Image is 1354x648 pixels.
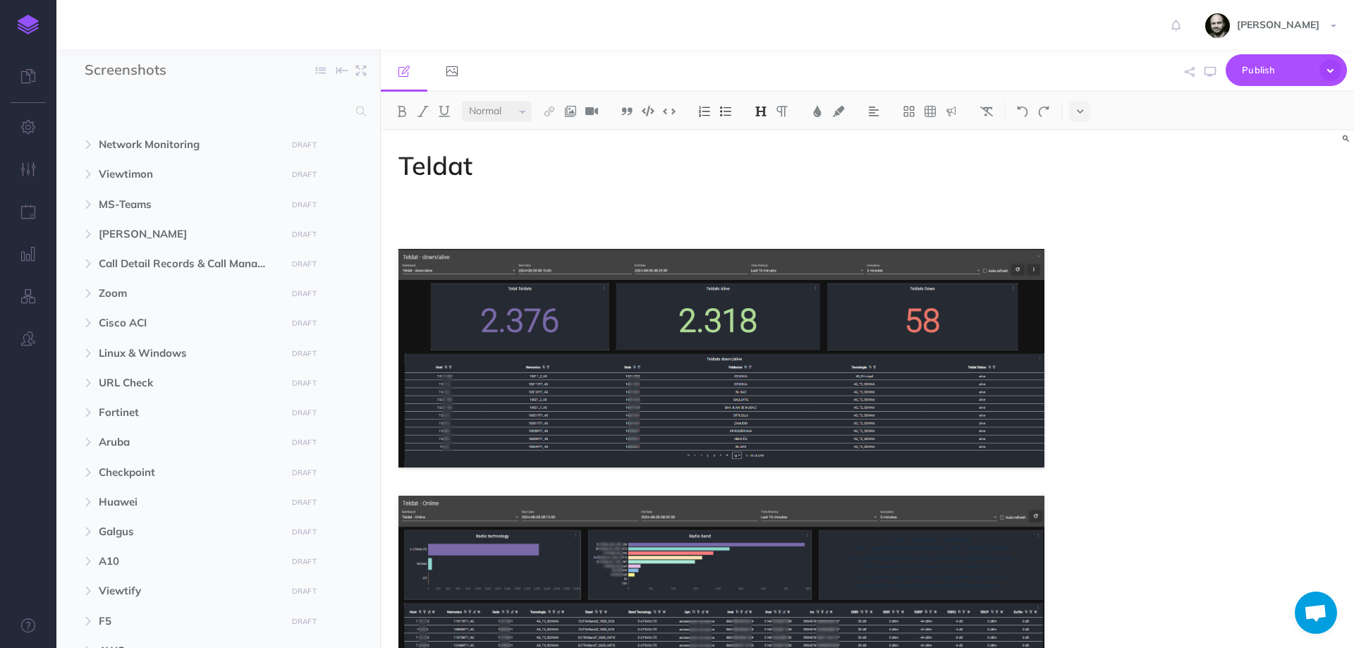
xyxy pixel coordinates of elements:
[286,315,322,331] button: DRAFT
[292,527,317,537] small: DRAFT
[99,314,278,331] span: Cisco ACI
[292,170,317,179] small: DRAFT
[292,230,317,239] small: DRAFT
[755,106,767,117] img: Headings dropdown button
[99,464,278,481] span: Checkpoint
[99,523,278,540] span: Galgus
[292,200,317,209] small: DRAFT
[719,106,732,117] img: Unordered list button
[1037,106,1050,117] img: Redo
[398,152,1044,180] h1: Teldat
[99,166,278,183] span: Viewtimon
[286,524,322,540] button: DRAFT
[417,106,429,117] img: Italic button
[99,136,278,153] span: Network Monitoring
[292,349,317,358] small: DRAFT
[698,106,711,117] img: Ordered list button
[85,99,348,124] input: Search
[18,15,39,35] img: logo-mark.svg
[292,289,317,298] small: DRAFT
[99,553,278,570] span: A10
[832,106,845,117] img: Text background color button
[286,405,322,421] button: DRAFT
[438,106,451,117] img: Underline button
[1016,106,1029,117] img: Undo
[867,106,880,117] img: Alignment dropdown menu button
[292,140,317,149] small: DRAFT
[286,554,322,570] button: DRAFT
[286,434,322,451] button: DRAFT
[99,285,278,302] span: Zoom
[99,494,278,511] span: Huawei
[85,60,250,81] input: Documentation Name
[99,613,278,630] span: F5
[396,106,408,117] img: Bold button
[564,106,577,117] img: Add image button
[621,106,633,117] img: Blockquote button
[99,196,278,213] span: MS-Teams
[585,106,598,117] img: Add video button
[292,438,317,447] small: DRAFT
[292,468,317,477] small: DRAFT
[286,375,322,391] button: DRAFT
[811,106,824,117] img: Text color button
[543,106,556,117] img: Link button
[924,106,937,117] img: Create table button
[292,498,317,507] small: DRAFT
[1205,13,1230,38] img: fYsxTL7xyiRwVNfLOwtv2ERfMyxBnxhkboQPdXU4.jpeg
[286,465,322,481] button: DRAFT
[292,587,317,596] small: DRAFT
[398,249,1044,468] img: m8WsbIBVST35tTjK91nD.png
[1230,18,1326,31] span: [PERSON_NAME]
[99,404,278,421] span: Fortinet
[286,197,322,213] button: DRAFT
[286,166,322,183] button: DRAFT
[286,494,322,511] button: DRAFT
[292,557,317,566] small: DRAFT
[1242,59,1312,81] span: Publish
[286,613,322,630] button: DRAFT
[980,106,993,117] img: Clear styles button
[99,226,278,243] span: [PERSON_NAME]
[292,379,317,388] small: DRAFT
[99,374,278,391] span: URL Check
[945,106,958,117] img: Callout dropdown menu button
[1226,54,1347,86] button: Publish
[286,583,322,599] button: DRAFT
[286,226,322,243] button: DRAFT
[776,106,788,117] img: Paragraph button
[99,255,278,272] span: Call Detail Records & Call Management Records
[292,408,317,417] small: DRAFT
[1295,592,1337,634] div: Chat abierto
[292,319,317,328] small: DRAFT
[286,256,322,272] button: DRAFT
[99,345,278,362] span: Linux & Windows
[286,286,322,302] button: DRAFT
[99,582,278,599] span: Viewtify
[286,137,322,153] button: DRAFT
[292,259,317,269] small: DRAFT
[642,106,654,116] img: Code block button
[292,617,317,626] small: DRAFT
[663,106,676,116] img: Inline code button
[99,434,278,451] span: Aruba
[286,346,322,362] button: DRAFT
